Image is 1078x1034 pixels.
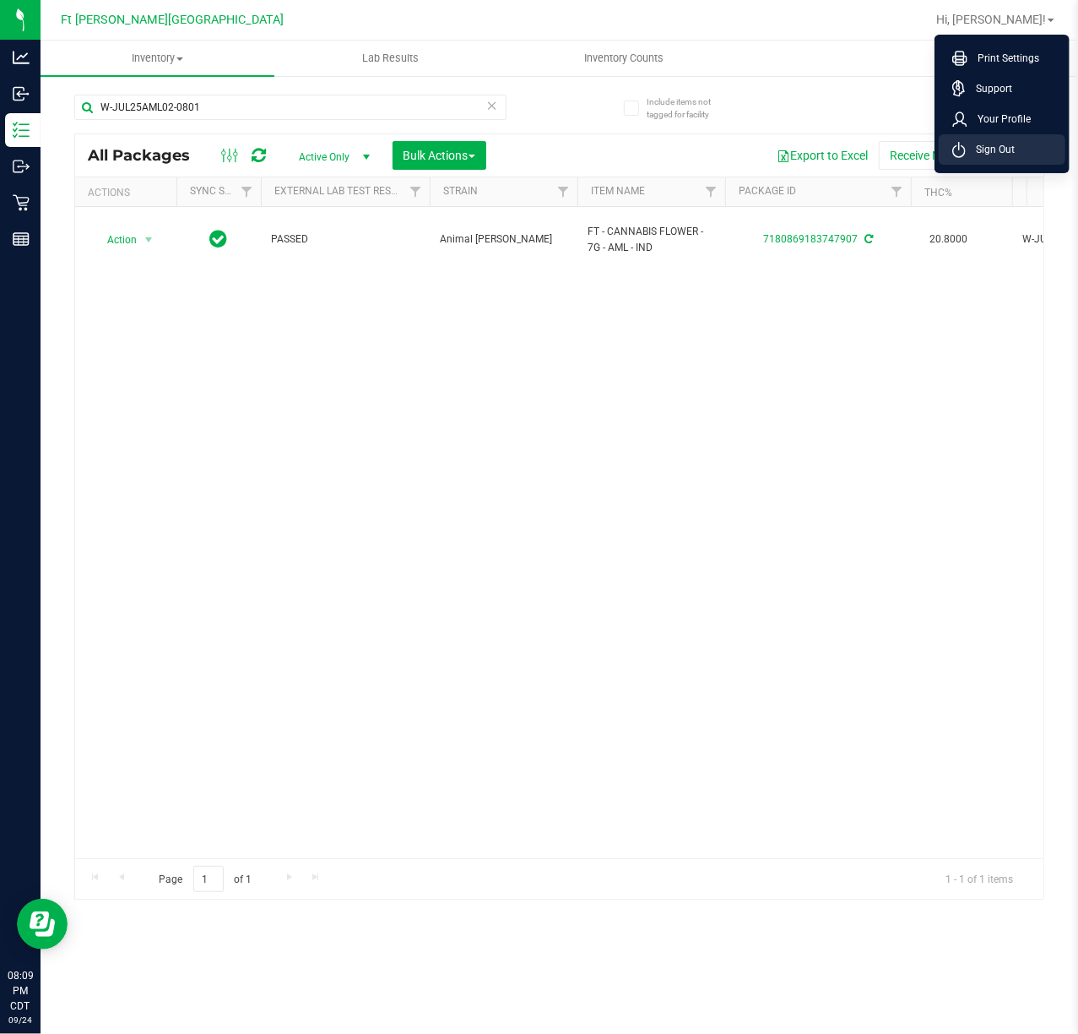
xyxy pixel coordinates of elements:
span: Bulk Actions [404,149,475,162]
span: Action [92,228,138,252]
a: Inventory [41,41,274,76]
span: Page of 1 [144,866,266,892]
inline-svg: Reports [13,231,30,248]
inline-svg: Inventory [13,122,30,139]
span: Sync from Compliance System [862,233,873,245]
a: Filter [697,177,725,206]
span: In Sync [210,227,228,251]
span: Inventory [41,51,274,66]
span: Inventory Counts [561,51,686,66]
span: All Packages [88,146,207,165]
a: Support [952,80,1059,97]
input: 1 [193,866,224,892]
span: FT - CANNABIS FLOWER - 7G - AML - IND [588,224,715,256]
span: Animal [PERSON_NAME] [440,231,567,248]
a: Lab Results [274,41,508,76]
span: 1 - 1 of 1 items [932,866,1027,891]
a: Filter [550,177,577,206]
span: Clear [486,95,498,117]
a: Inventory Counts [507,41,741,76]
inline-svg: Outbound [13,158,30,175]
span: select [138,228,160,252]
span: Print Settings [967,50,1039,67]
a: Strain [443,185,478,197]
inline-svg: Retail [13,194,30,211]
a: Filter [883,177,911,206]
inline-svg: Inbound [13,85,30,102]
span: Support [966,80,1012,97]
span: PASSED [271,231,420,248]
a: Item Name [591,185,645,197]
p: 09/24 [8,1014,33,1026]
span: Hi, [PERSON_NAME]! [936,13,1046,26]
span: Sign Out [966,141,1015,158]
span: Lab Results [339,51,441,66]
button: Receive Non-Cannabis [879,141,1018,170]
a: 7180869183747907 [763,233,858,245]
a: THC% [924,187,952,199]
span: 20.8000 [921,227,976,252]
button: Export to Excel [766,141,879,170]
iframe: Resource center [17,899,68,950]
span: Include items not tagged for facility [647,95,731,121]
input: Search Package ID, Item Name, SKU, Lot or Part Number... [74,95,506,120]
a: Sync Status [190,185,255,197]
a: External Lab Test Result [274,185,407,197]
li: Sign Out [939,134,1065,165]
p: 08:09 PM CDT [8,968,33,1014]
div: Actions [88,187,170,199]
a: Package ID [739,185,796,197]
a: Filter [233,177,261,206]
inline-svg: Analytics [13,49,30,66]
span: Ft [PERSON_NAME][GEOGRAPHIC_DATA] [61,13,284,27]
button: Bulk Actions [393,141,486,170]
a: Filter [402,177,430,206]
span: Your Profile [967,111,1031,128]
